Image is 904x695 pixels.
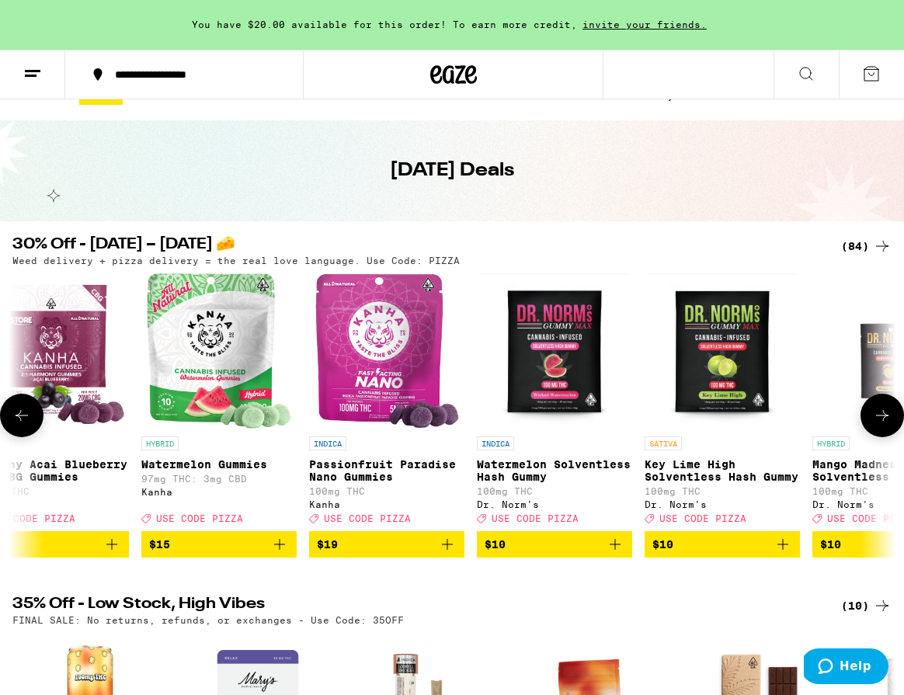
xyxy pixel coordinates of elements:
[149,538,170,551] span: $15
[141,436,179,450] p: HYBRID
[812,436,850,450] p: HYBRID
[309,273,464,531] a: Open page for Passionfruit Paradise Nano Gummies from Kanha
[12,615,404,625] p: FINAL SALE: No returns, refunds, or exchanges - Use Code: 35OFF
[645,486,800,496] p: 100mg THC
[141,474,297,484] p: 97mg THC: 3mg CBD
[317,538,338,551] span: $19
[12,237,815,255] h2: 30% Off - [DATE] – [DATE] 🧀
[309,458,464,483] p: Passionfruit Paradise Nano Gummies
[477,436,514,450] p: INDICA
[390,158,514,184] h1: [DATE] Deals
[804,648,888,687] iframe: Opens a widget where you can find more information
[309,436,346,450] p: INDICA
[477,458,632,483] p: Watermelon Solventless Hash Gummy
[309,486,464,496] p: 100mg THC
[147,273,291,429] img: Kanha - Watermelon Gummies
[659,513,746,523] span: USE CODE PIZZA
[820,538,841,551] span: $10
[485,538,506,551] span: $10
[477,486,632,496] p: 100mg THC
[309,531,464,558] button: Add to bag
[141,458,297,471] p: Watermelon Gummies
[309,499,464,509] div: Kanha
[324,513,411,523] span: USE CODE PIZZA
[577,19,712,30] span: invite your friends.
[480,273,630,429] img: Dr. Norm's - Watermelon Solventless Hash Gummy
[12,596,815,615] h2: 35% Off - Low Stock, High Vibes
[192,19,577,30] span: You have $20.00 available for this order! To earn more credit,
[645,458,800,483] p: Key Lime High Solventless Hash Gummy
[645,436,682,450] p: SATIVA
[492,513,579,523] span: USE CODE PIZZA
[477,531,632,558] button: Add to bag
[652,538,673,551] span: $10
[12,255,460,266] p: Weed delivery + pizza delivery = the real love language. Use Code: PIZZA
[645,499,800,509] div: Dr. Norm's
[645,273,800,531] a: Open page for Key Lime High Solventless Hash Gummy from Dr. Norm's
[841,596,892,615] a: (10)
[141,531,297,558] button: Add to bag
[141,487,297,497] div: Kanha
[156,513,243,523] span: USE CODE PIZZA
[141,273,297,531] a: Open page for Watermelon Gummies from Kanha
[315,273,459,429] img: Kanha - Passionfruit Paradise Nano Gummies
[477,273,632,531] a: Open page for Watermelon Solventless Hash Gummy from Dr. Norm's
[841,237,892,255] a: (84)
[477,499,632,509] div: Dr. Norm's
[645,531,800,558] button: Add to bag
[648,273,798,429] img: Dr. Norm's - Key Lime High Solventless Hash Gummy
